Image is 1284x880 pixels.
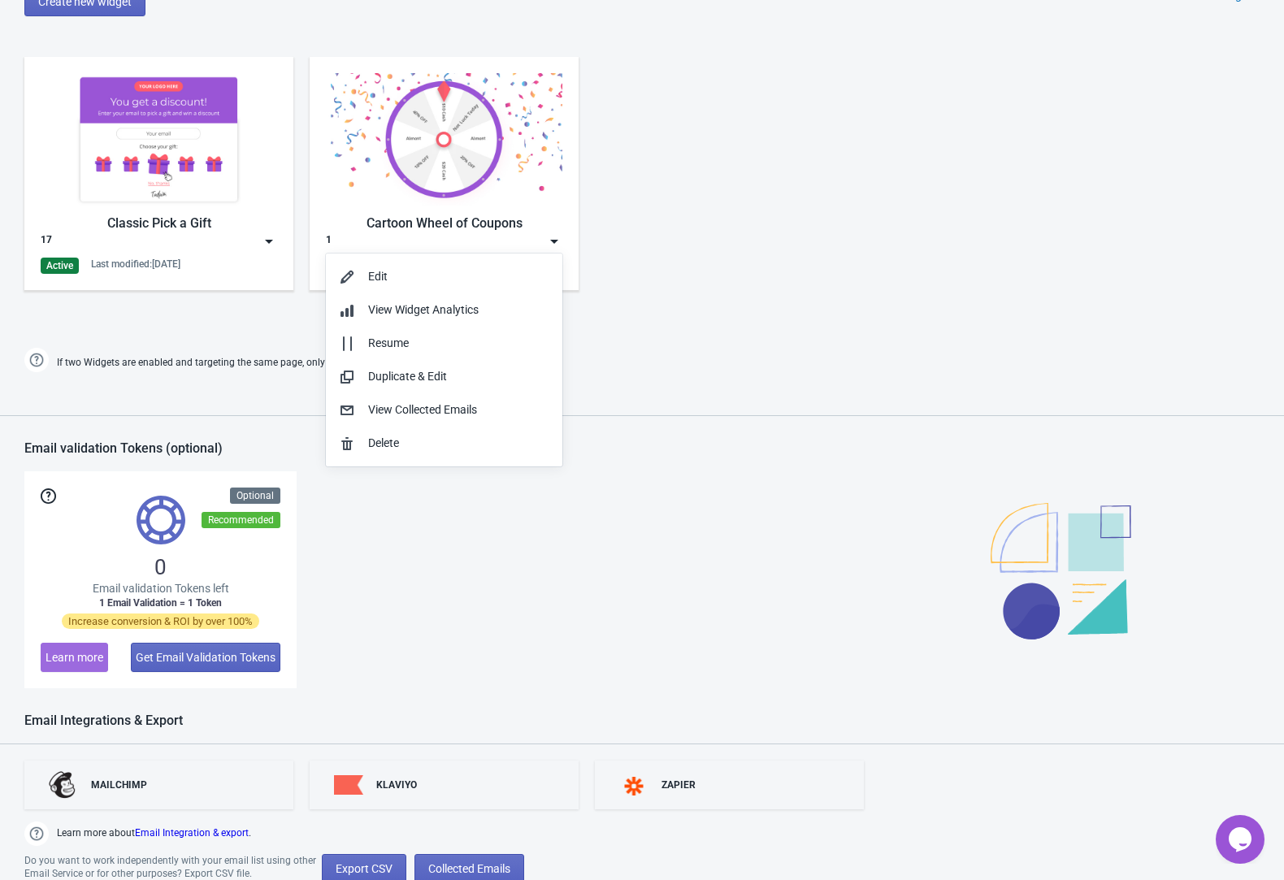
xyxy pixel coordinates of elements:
[57,349,538,376] span: If two Widgets are enabled and targeting the same page, only the most recently updated one will b...
[41,73,277,206] img: gift_game.jpg
[368,435,549,452] div: Delete
[662,778,696,791] div: ZAPIER
[368,335,549,352] div: Resume
[428,862,510,875] span: Collected Emails
[41,214,277,233] div: Classic Pick a Gift
[326,73,562,206] img: cartoon_game.jpg
[57,826,251,846] span: Learn more about .
[131,643,280,672] button: Get Email Validation Tokens
[46,651,103,664] span: Learn more
[326,233,332,249] div: 1
[376,778,417,791] div: KLAVIYO
[91,258,180,271] div: Last modified: [DATE]
[368,303,479,316] span: View Widget Analytics
[326,293,562,327] button: View Widget Analytics
[91,778,147,791] div: MAILCHIMP
[368,368,549,385] div: Duplicate & Edit
[326,327,562,360] button: Resume
[326,214,562,233] div: Cartoon Wheel of Coupons
[619,777,649,795] img: zapier.svg
[991,503,1131,639] img: illustration.svg
[261,233,277,249] img: dropdown.png
[41,233,52,249] div: 17
[326,260,562,293] button: Edit
[135,827,249,839] a: Email Integration & export
[24,821,49,846] img: help.png
[336,862,393,875] span: Export CSV
[99,596,222,609] span: 1 Email Validation = 1 Token
[368,401,549,418] div: View Collected Emails
[546,233,562,249] img: dropdown.png
[137,496,185,544] img: tokens.svg
[24,348,49,372] img: help.png
[326,360,562,393] button: Duplicate & Edit
[62,613,259,629] span: Increase conversion & ROI by over 100%
[334,775,363,795] img: klaviyo.png
[368,268,549,285] div: Edit
[41,643,108,672] button: Learn more
[1216,815,1268,864] iframe: chat widget
[93,580,229,596] span: Email validation Tokens left
[136,651,275,664] span: Get Email Validation Tokens
[154,554,167,580] span: 0
[41,258,79,274] div: Active
[49,771,78,799] img: mailchimp.png
[230,488,280,504] div: Optional
[202,512,280,528] div: Recommended
[326,393,562,427] button: View Collected Emails
[326,427,562,460] button: Delete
